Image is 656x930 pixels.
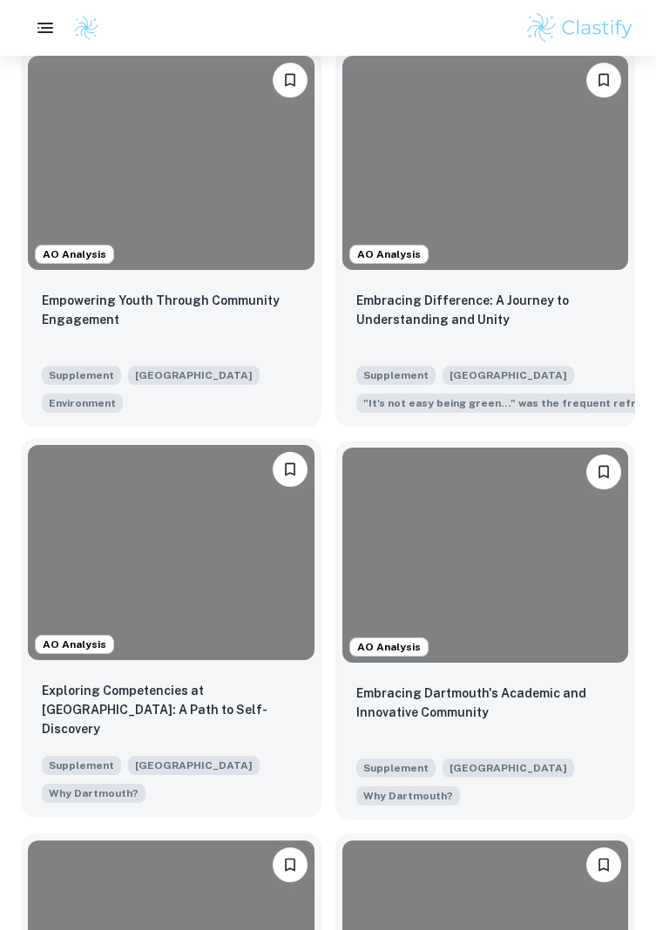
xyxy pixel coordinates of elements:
span: AO Analysis [350,639,428,655]
span: [GEOGRAPHIC_DATA] [443,758,574,778]
p: Exploring Competencies at Dartmouth: A Path to Self-Discovery [42,681,301,738]
a: AO AnalysisPlease log in to bookmark exemplarsEmbracing Difference: A Journey to Understanding an... [335,49,636,427]
a: Clastify logo [63,15,99,41]
span: Supplement [42,756,121,775]
button: Please log in to bookmark exemplars [586,455,621,489]
span: Dartmouth celebrates the ways in which its profound sense of place informs its profound sense of ... [356,785,460,805]
span: Why Dartmouth? [363,788,453,804]
p: Embracing Difference: A Journey to Understanding and Unity [356,291,615,329]
span: Supplement [42,366,121,385]
span: AO Analysis [36,246,113,262]
img: Clastify logo [73,15,99,41]
a: AO AnalysisPlease log in to bookmark exemplarsEmpowering Youth Through Community EngagementSupple... [21,49,321,427]
span: Supplement [356,366,436,385]
span: AO Analysis [36,637,113,652]
button: Please log in to bookmark exemplars [586,847,621,882]
span: Supplement [356,758,436,778]
a: AO AnalysisPlease log in to bookmark exemplarsEmbracing Dartmouth's Academic and Innovative Commu... [335,441,636,819]
button: Please log in to bookmark exemplars [586,63,621,98]
img: Clastify logo [524,10,635,45]
p: Embracing Dartmouth's Academic and Innovative Community [356,684,615,722]
button: Please log in to bookmark exemplars [273,452,308,487]
span: Dartmouth celebrates the ways in which its profound sense of place informs its profound sense of ... [42,782,145,803]
button: Please log in to bookmark exemplars [273,63,308,98]
span: Why Dartmouth? [49,785,139,801]
span: [GEOGRAPHIC_DATA] [443,366,574,385]
span: There is a Quaker saying: Let your life speak. Describe the environment in which you were raised ... [42,392,123,413]
span: Environment [49,395,116,411]
p: Empowering Youth Through Community Engagement [42,291,301,329]
span: AO Analysis [350,246,428,262]
span: [GEOGRAPHIC_DATA] [128,756,260,775]
button: Please log in to bookmark exemplars [273,847,308,882]
span: [GEOGRAPHIC_DATA] [128,366,260,385]
a: AO AnalysisPlease log in to bookmark exemplarsExploring Competencies at Dartmouth: A Path to Self... [21,441,321,819]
